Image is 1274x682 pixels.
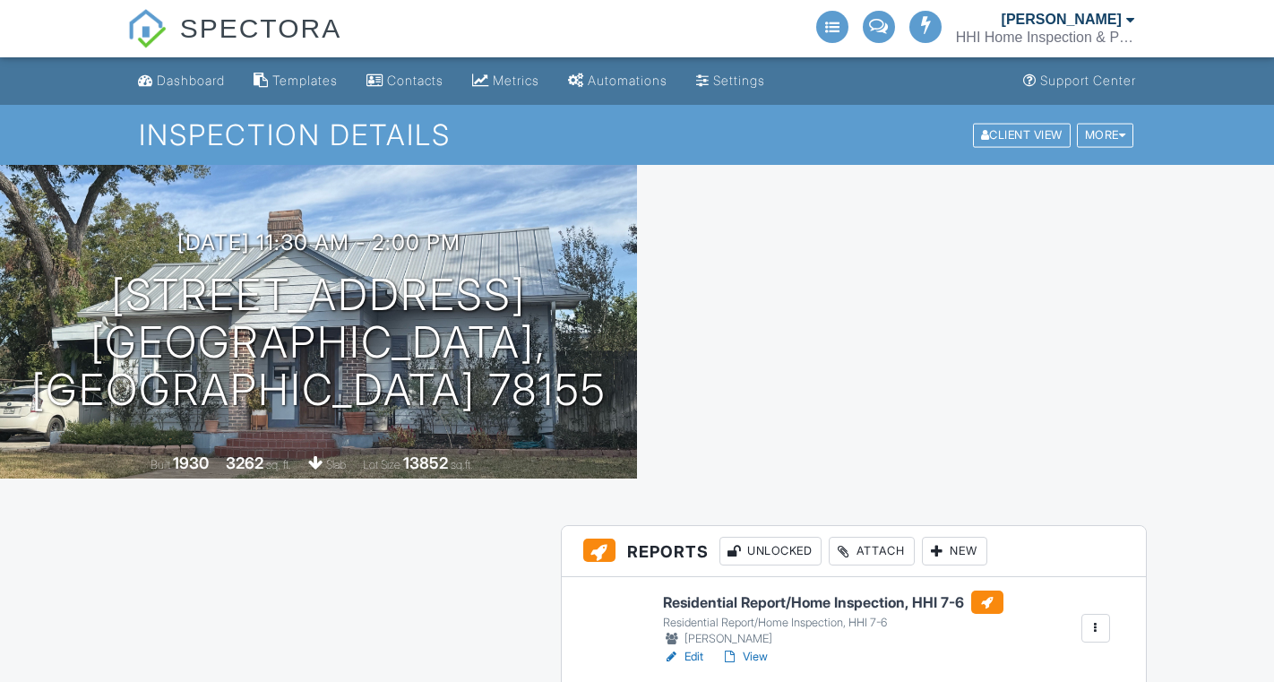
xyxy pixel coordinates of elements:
a: Settings [689,65,772,98]
a: Residential Report/Home Inspection, HHI 7-6 Residential Report/Home Inspection, HHI 7-6 [PERSON_N... [663,591,1003,648]
span: sq.ft. [451,458,473,471]
div: Contacts [387,73,443,88]
h1: [STREET_ADDRESS] [GEOGRAPHIC_DATA], [GEOGRAPHIC_DATA] 78155 [29,272,608,413]
div: Support Center [1040,73,1136,88]
div: 3262 [226,453,263,472]
div: Metrics [493,73,539,88]
span: Lot Size [363,458,400,471]
span: slab [326,458,346,471]
div: Unlocked [719,537,822,565]
div: HHI Home Inspection & Pest Control [956,29,1135,47]
span: SPECTORA [180,9,342,47]
a: SPECTORA [127,27,341,60]
div: Dashboard [157,73,225,88]
div: Automations [588,73,667,88]
a: Support Center [1016,65,1143,98]
a: Templates [246,65,345,98]
a: Edit [663,648,703,666]
img: The Best Home Inspection Software - Spectora [127,9,167,48]
h1: Inspection Details [139,119,1135,151]
a: Client View [971,127,1075,141]
h6: Residential Report/Home Inspection, HHI 7-6 [663,591,1003,614]
div: More [1077,123,1134,147]
div: Attach [829,537,915,565]
div: Client View [973,123,1071,147]
div: 13852 [403,453,448,472]
div: Residential Report/Home Inspection, HHI 7-6 [663,616,1003,630]
div: New [922,537,987,565]
div: [PERSON_NAME] [1002,11,1122,29]
span: sq. ft. [266,458,291,471]
h3: Reports [562,526,1146,577]
h3: [DATE] 11:30 am - 2:00 pm [177,230,461,255]
a: View [721,648,768,666]
span: Built [151,458,170,471]
div: Settings [713,73,765,88]
a: Metrics [465,65,547,98]
a: Automations (Advanced) [561,65,675,98]
div: Templates [272,73,338,88]
div: [PERSON_NAME] [663,630,1003,648]
div: 1930 [173,453,209,472]
a: Dashboard [131,65,232,98]
a: Contacts [359,65,451,98]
